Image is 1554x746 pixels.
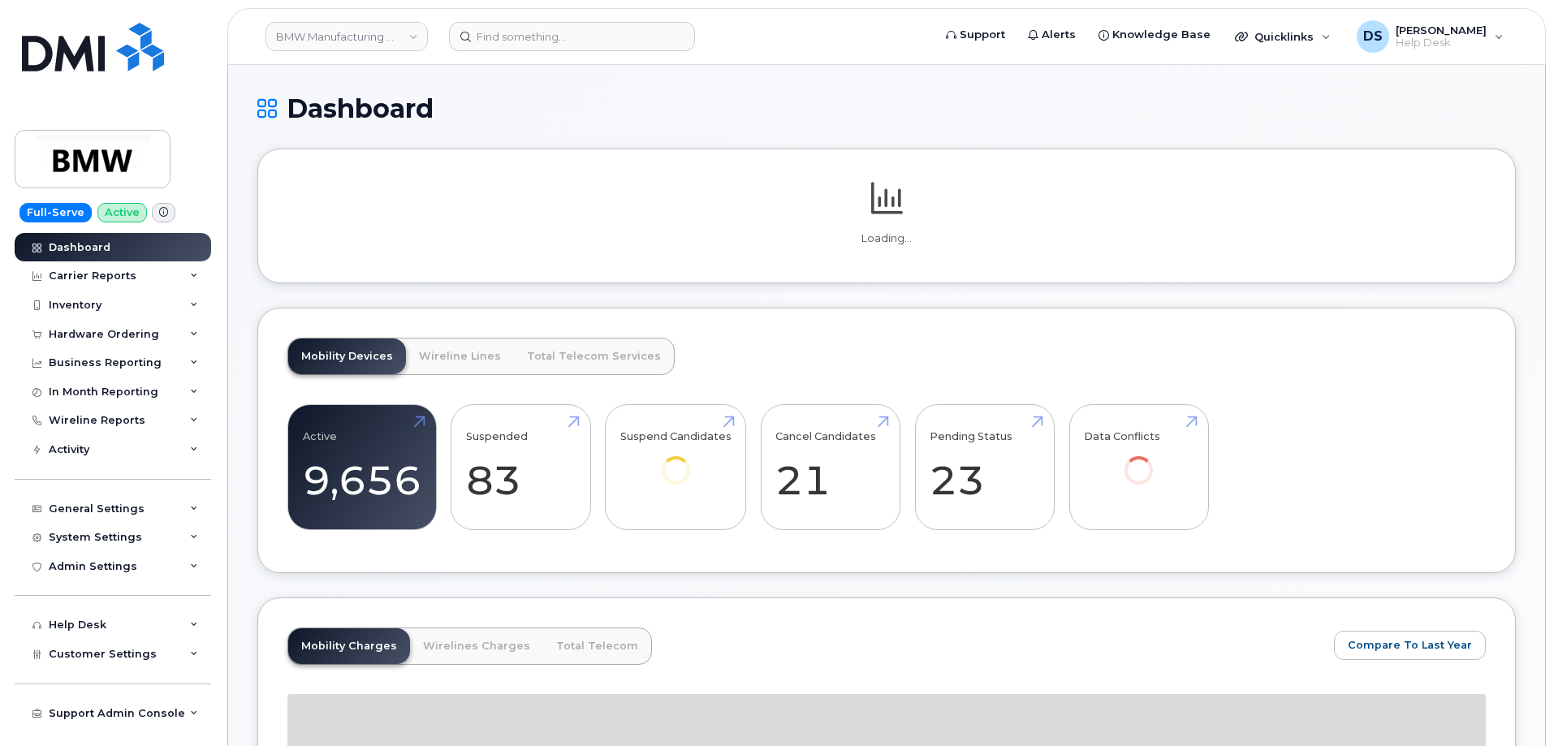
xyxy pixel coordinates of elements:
[514,339,674,374] a: Total Telecom Services
[543,628,651,664] a: Total Telecom
[620,414,732,507] a: Suspend Candidates
[257,94,1516,123] h1: Dashboard
[406,339,514,374] a: Wireline Lines
[410,628,543,664] a: Wirelines Charges
[1348,637,1472,653] span: Compare To Last Year
[303,414,421,521] a: Active 9,656
[288,339,406,374] a: Mobility Devices
[775,414,885,521] a: Cancel Candidates 21
[1084,414,1194,507] a: Data Conflicts
[466,414,576,521] a: Suspended 83
[287,231,1486,246] p: Loading...
[1334,631,1486,660] button: Compare To Last Year
[930,414,1039,521] a: Pending Status 23
[288,628,410,664] a: Mobility Charges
